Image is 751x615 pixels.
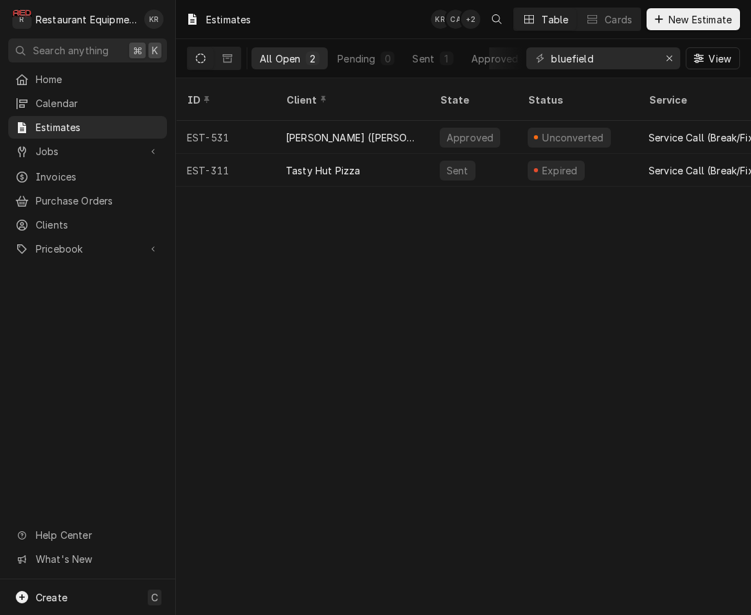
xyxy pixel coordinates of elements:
[706,51,734,66] span: View
[551,47,654,69] input: Keyword search
[412,51,434,66] div: Sent
[8,213,167,236] a: Clients
[286,163,360,178] div: Tasty Hut Pizza
[658,47,680,69] button: Erase input
[36,144,139,159] span: Jobs
[8,38,167,62] button: Search anything⌘K
[647,8,740,30] button: New Estimate
[144,10,164,29] div: Kelli Robinette's Avatar
[461,10,480,29] div: + 2
[144,10,164,29] div: KR
[133,43,142,58] span: ⌘
[445,163,470,178] div: Sent
[431,10,450,29] div: Kelli Robinette's Avatar
[431,10,450,29] div: KR
[33,43,109,58] span: Search anything
[486,8,508,30] button: Open search
[8,92,167,115] a: Calendar
[471,51,518,66] div: Approved
[36,242,139,256] span: Pricebook
[36,194,160,208] span: Purchase Orders
[8,548,167,570] a: Go to What's New
[36,170,160,184] span: Invoices
[8,68,167,91] a: Home
[36,96,160,111] span: Calendar
[260,51,300,66] div: All Open
[36,592,67,603] span: Create
[540,163,579,178] div: Expired
[8,116,167,139] a: Estimates
[541,130,605,145] div: Unconverted
[286,130,418,145] div: [PERSON_NAME] ([PERSON_NAME])
[8,189,167,212] a: Purchase Orders
[12,10,32,29] div: Restaurant Equipment Diagnostics's Avatar
[8,237,167,260] a: Go to Pricebook
[36,218,160,232] span: Clients
[8,165,167,188] a: Invoices
[528,93,624,107] div: Status
[12,10,32,29] div: R
[152,43,158,58] span: K
[151,590,158,605] span: C
[605,12,632,27] div: Cards
[286,93,415,107] div: Client
[337,51,375,66] div: Pending
[541,12,568,27] div: Table
[176,121,275,154] div: EST-531
[383,51,392,66] div: 0
[36,552,159,566] span: What's New
[309,51,317,66] div: 2
[36,528,159,542] span: Help Center
[666,12,735,27] span: New Estimate
[446,10,465,29] div: Chrissy Adams's Avatar
[36,72,160,86] span: Home
[446,10,465,29] div: CA
[187,93,261,107] div: ID
[176,154,275,187] div: EST-311
[686,47,740,69] button: View
[442,51,451,66] div: 1
[440,93,506,107] div: State
[36,120,160,135] span: Estimates
[8,140,167,163] a: Go to Jobs
[8,524,167,546] a: Go to Help Center
[445,130,495,145] div: Approved
[36,12,137,27] div: Restaurant Equipment Diagnostics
